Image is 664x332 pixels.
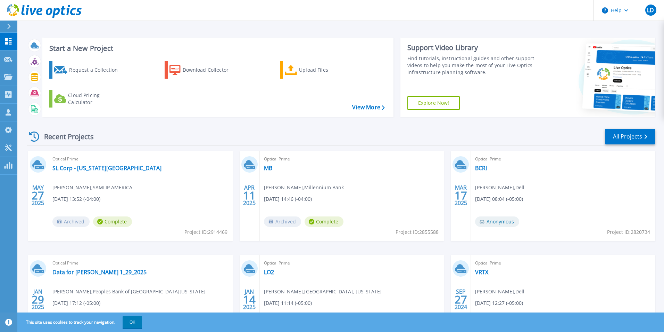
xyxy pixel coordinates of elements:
span: Optical Prime [475,155,651,163]
a: VRTX [475,269,488,276]
span: Complete [305,216,343,227]
span: [PERSON_NAME] , Peoples Bank of [GEOGRAPHIC_DATA][US_STATE] [52,288,206,295]
div: Cloud Pricing Calculator [68,92,124,106]
a: Upload Files [280,61,357,79]
span: 14 [243,297,256,302]
a: Download Collector [165,61,242,79]
span: [DATE] 12:27 (-05:00) [475,299,523,307]
span: [PERSON_NAME] , Millennium Bank [264,184,344,191]
div: Find tutorials, instructional guides and other support videos to help you make the most of your L... [407,55,537,76]
span: [PERSON_NAME] , Dell [475,288,524,295]
span: Complete [93,216,132,227]
span: Optical Prime [52,259,229,267]
span: Optical Prime [52,155,229,163]
a: Request a Collection [49,61,127,79]
div: Upload Files [299,63,355,77]
span: 27 [455,297,467,302]
button: OK [123,316,142,329]
div: JAN 2025 [31,287,44,312]
div: APR 2025 [243,183,256,208]
span: 29 [32,297,44,302]
span: 11 [243,192,256,198]
span: [DATE] 13:52 (-04:00) [52,195,100,203]
span: Project ID: 2855588 [396,228,439,236]
span: Optical Prime [264,155,440,163]
span: [PERSON_NAME] , Dell [475,184,524,191]
div: SEP 2024 [454,287,467,312]
span: Project ID: 2820734 [607,228,650,236]
div: MAR 2025 [454,183,467,208]
span: Optical Prime [475,259,651,267]
a: Explore Now! [407,96,460,110]
a: Cloud Pricing Calculator [49,90,127,108]
span: [DATE] 11:14 (-05:00) [264,299,312,307]
span: LD [647,7,654,13]
a: SL Corp - [US_STATE][GEOGRAPHIC_DATA] [52,165,161,172]
span: Optical Prime [264,259,440,267]
h3: Start a New Project [49,45,384,52]
span: [DATE] 14:46 (-04:00) [264,195,312,203]
a: All Projects [605,129,655,144]
span: 27 [32,192,44,198]
a: BCRI [475,165,487,172]
a: LO2 [264,269,274,276]
span: [DATE] 17:12 (-05:00) [52,299,100,307]
a: View More [352,104,384,111]
span: Archived [52,216,90,227]
span: This site uses cookies to track your navigation. [19,316,142,329]
span: [PERSON_NAME] , [GEOGRAPHIC_DATA], [US_STATE] [264,288,382,295]
div: Request a Collection [69,63,125,77]
div: MAY 2025 [31,183,44,208]
div: Recent Projects [27,128,103,145]
span: Archived [264,216,301,227]
span: Project ID: 2914469 [184,228,227,236]
span: 17 [455,192,467,198]
div: Support Video Library [407,43,537,52]
span: [PERSON_NAME] , SAMLIP AMERICA [52,184,132,191]
div: JAN 2025 [243,287,256,312]
a: MB [264,165,272,172]
span: [DATE] 08:04 (-05:00) [475,195,523,203]
a: Data for [PERSON_NAME] 1_29_2025 [52,269,147,276]
div: Download Collector [183,63,238,77]
span: Anonymous [475,216,519,227]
